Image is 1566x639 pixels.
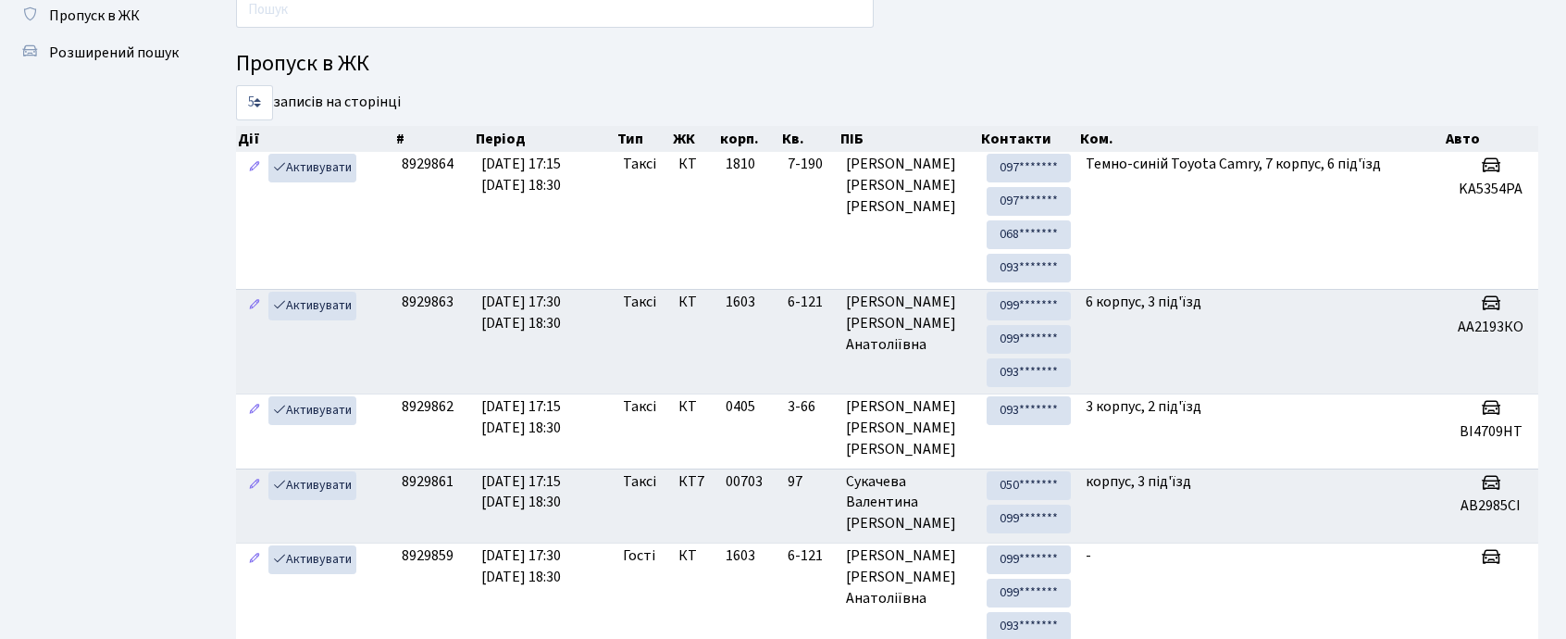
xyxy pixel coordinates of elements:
[268,545,356,574] a: Активувати
[481,471,561,513] span: [DATE] 17:15 [DATE] 18:30
[979,126,1078,152] th: Контакти
[780,126,839,152] th: Кв.
[243,545,266,574] a: Редагувати
[846,154,972,218] span: [PERSON_NAME] [PERSON_NAME] [PERSON_NAME]
[671,126,717,152] th: ЖК
[846,292,972,356] span: [PERSON_NAME] [PERSON_NAME] Анатоліївна
[474,126,615,152] th: Період
[49,6,140,26] span: Пропуск в ЖК
[1451,181,1531,198] h5: KA5354PA
[268,154,356,182] a: Активувати
[788,154,832,175] span: 7-190
[1086,545,1091,566] span: -
[243,292,266,320] a: Редагувати
[1086,154,1381,174] span: Темно-синій Toyota Camry, 7 корпус, 6 під'їзд
[678,471,710,493] span: КТ7
[678,396,710,418] span: КТ
[678,545,710,567] span: КТ
[623,545,655,567] span: Гості
[623,292,656,313] span: Таксі
[268,471,356,500] a: Активувати
[678,292,710,313] span: КТ
[1444,126,1538,152] th: Авто
[243,154,266,182] a: Редагувати
[726,154,755,174] span: 1810
[1451,497,1531,515] h5: AB2985CI
[9,34,194,71] a: Розширений пошук
[481,396,561,438] span: [DATE] 17:15 [DATE] 18:30
[623,396,656,418] span: Таксі
[481,292,561,333] span: [DATE] 17:30 [DATE] 18:30
[394,126,474,152] th: #
[788,396,832,418] span: 3-66
[1086,471,1191,492] span: корпус, 3 під'їзд
[1451,319,1531,336] h5: АА2193КО
[1078,126,1444,152] th: Ком.
[402,545,454,566] span: 8929859
[726,396,755,417] span: 0405
[402,154,454,174] span: 8929864
[236,85,401,120] label: записів на сторінці
[49,43,179,63] span: Розширений пошук
[243,471,266,500] a: Редагувати
[726,545,755,566] span: 1603
[243,396,266,425] a: Редагувати
[1086,396,1201,417] span: 3 корпус, 2 під'їзд
[236,85,273,120] select: записів на сторінці
[268,292,356,320] a: Активувати
[788,471,832,493] span: 97
[846,471,972,535] span: Сукачева Валентина [PERSON_NAME]
[788,545,832,567] span: 6-121
[402,396,454,417] span: 8929862
[726,292,755,312] span: 1603
[481,545,561,587] span: [DATE] 17:30 [DATE] 18:30
[623,154,656,175] span: Таксі
[236,126,394,152] th: Дії
[623,471,656,493] span: Таксі
[402,471,454,492] span: 8929861
[726,471,763,492] span: 00703
[1451,423,1531,441] h5: BI4709HT
[846,396,972,460] span: [PERSON_NAME] [PERSON_NAME] [PERSON_NAME]
[1086,292,1201,312] span: 6 корпус, 3 під'їзд
[236,51,1538,78] h4: Пропуск в ЖК
[718,126,780,152] th: корп.
[846,545,972,609] span: [PERSON_NAME] [PERSON_NAME] Анатоліївна
[678,154,710,175] span: КТ
[839,126,979,152] th: ПІБ
[268,396,356,425] a: Активувати
[615,126,672,152] th: Тип
[481,154,561,195] span: [DATE] 17:15 [DATE] 18:30
[402,292,454,312] span: 8929863
[788,292,832,313] span: 6-121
